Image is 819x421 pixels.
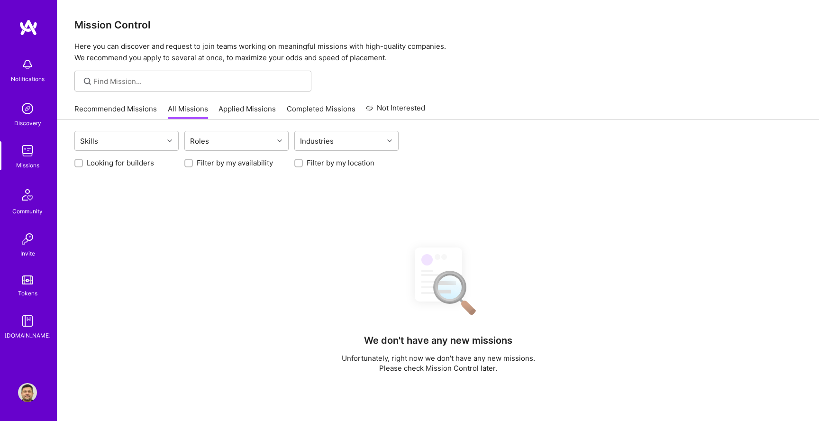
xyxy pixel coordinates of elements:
label: Filter by my availability [197,158,273,168]
img: No Results [398,239,479,322]
div: Invite [20,248,35,258]
p: Please check Mission Control later. [342,363,535,373]
div: Tokens [18,288,37,298]
a: Completed Missions [287,104,355,119]
p: Here you can discover and request to join teams working on meaningful missions with high-quality ... [74,41,802,64]
input: Find Mission... [93,76,304,86]
div: Community [12,206,43,216]
p: Unfortunately, right now we don't have any new missions. [342,353,535,363]
label: Filter by my location [307,158,374,168]
div: [DOMAIN_NAME] [5,330,51,340]
i: icon Chevron [387,138,392,143]
img: Community [16,183,39,206]
img: tokens [22,275,33,284]
img: logo [19,19,38,36]
div: Discovery [14,118,41,128]
h4: We don't have any new missions [364,335,512,346]
i: icon Chevron [167,138,172,143]
h3: Mission Control [74,19,802,31]
div: Missions [16,160,39,170]
img: bell [18,55,37,74]
a: Recommended Missions [74,104,157,119]
a: User Avatar [16,383,39,402]
a: Applied Missions [218,104,276,119]
a: Not Interested [366,102,425,119]
img: teamwork [18,141,37,160]
i: icon Chevron [277,138,282,143]
div: Roles [188,134,211,148]
a: All Missions [168,104,208,119]
img: guide book [18,311,37,330]
img: discovery [18,99,37,118]
div: Industries [298,134,336,148]
img: Invite [18,229,37,248]
img: User Avatar [18,383,37,402]
div: Skills [78,134,100,148]
label: Looking for builders [87,158,154,168]
div: Notifications [11,74,45,84]
i: icon SearchGrey [82,76,93,87]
